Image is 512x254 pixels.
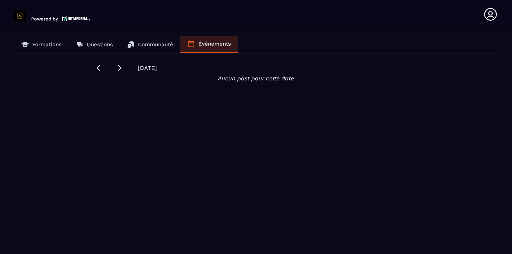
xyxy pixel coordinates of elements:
p: Questions [87,41,113,48]
img: logo [62,15,92,22]
a: Questions [69,36,120,53]
a: Formations [14,36,69,53]
i: Aucun post pour cette date [218,75,294,82]
img: logo-branding [14,10,26,22]
p: Formations [32,41,62,48]
a: Événements [180,36,238,53]
a: Communauté [120,36,180,53]
span: [DATE] [138,65,157,71]
p: Événements [198,41,231,47]
p: Powered by [31,16,58,22]
p: Communauté [138,41,173,48]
